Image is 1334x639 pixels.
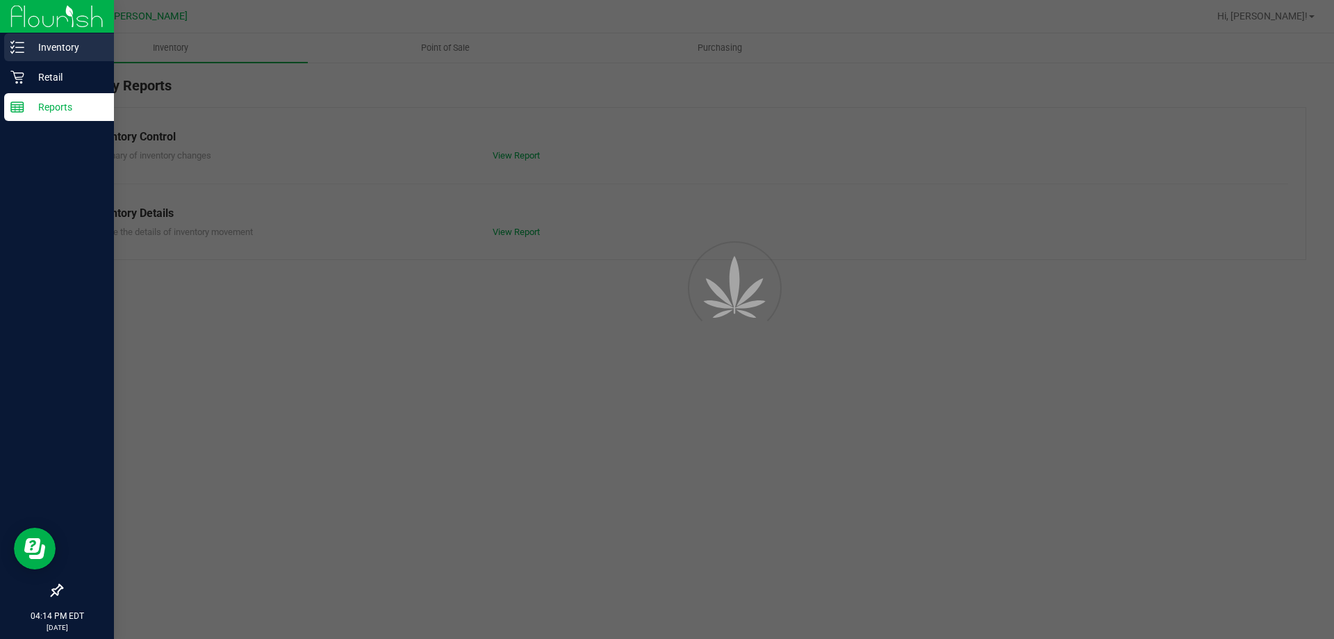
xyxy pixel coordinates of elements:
[10,100,24,114] inline-svg: Reports
[24,39,108,56] p: Inventory
[6,610,108,622] p: 04:14 PM EDT
[6,622,108,633] p: [DATE]
[10,40,24,54] inline-svg: Inventory
[10,70,24,84] inline-svg: Retail
[14,528,56,569] iframe: Resource center
[24,69,108,86] p: Retail
[24,99,108,115] p: Reports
